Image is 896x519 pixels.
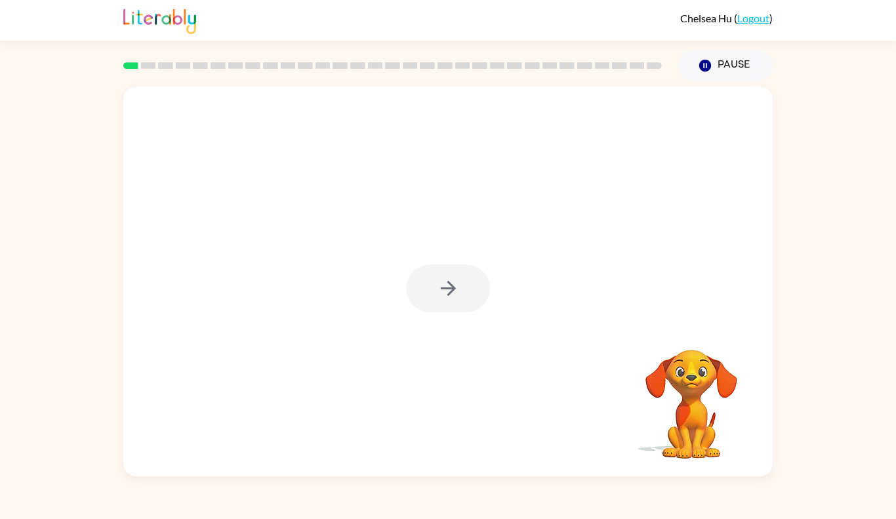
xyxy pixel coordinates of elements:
[123,5,196,34] img: Literably
[680,12,773,24] div: ( )
[626,329,757,461] video: Your browser must support playing .mp4 files to use Literably. Please try using another browser.
[678,51,773,81] button: Pause
[737,12,769,24] a: Logout
[680,12,734,24] span: Chelsea Hu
